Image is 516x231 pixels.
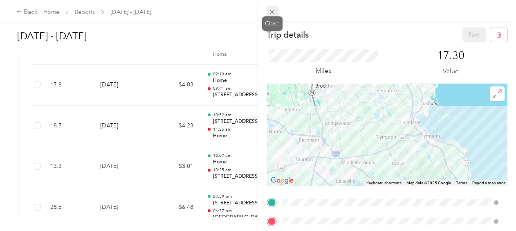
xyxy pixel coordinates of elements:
[269,175,296,186] img: Google
[267,29,309,41] p: Trip details
[269,175,296,186] a: Open this area in Google Maps (opens a new window)
[472,181,505,185] a: Report a map error
[456,181,467,185] a: Terms (opens in new tab)
[437,49,464,62] p: 17.30
[262,16,283,31] div: Close
[443,66,459,77] p: Value
[316,66,331,76] p: Miles
[470,185,516,231] iframe: Everlance-gr Chat Button Frame
[366,180,402,186] button: Keyboard shortcuts
[406,181,451,185] span: Map data ©2025 Google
